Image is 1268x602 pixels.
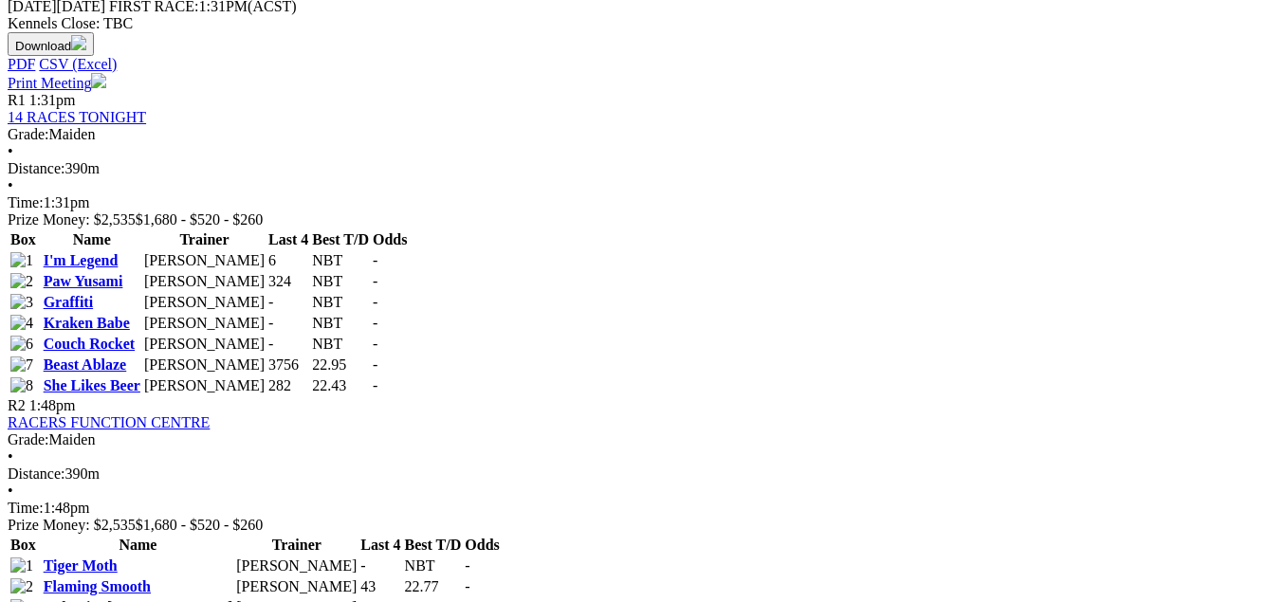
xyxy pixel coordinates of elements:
[44,377,140,393] a: She Likes Beer
[43,536,234,555] th: Name
[8,414,210,430] a: RACERS FUNCTION CENTRE
[8,431,49,447] span: Grade:
[8,431,1260,448] div: Maiden
[8,500,1260,517] div: 1:48pm
[8,448,13,465] span: •
[311,356,370,374] td: 22.95
[464,536,500,555] th: Odds
[143,251,266,270] td: [PERSON_NAME]
[8,397,26,413] span: R2
[465,578,469,594] span: -
[465,557,469,574] span: -
[267,251,309,270] td: 6
[143,293,266,312] td: [PERSON_NAME]
[8,500,44,516] span: Time:
[143,356,266,374] td: [PERSON_NAME]
[10,231,36,247] span: Box
[44,315,130,331] a: Kraken Babe
[359,536,401,555] th: Last 4
[10,294,33,311] img: 3
[311,376,370,395] td: 22.43
[44,273,123,289] a: Paw Yusami
[10,252,33,269] img: 1
[10,578,33,595] img: 2
[404,536,463,555] th: Best T/D
[8,517,1260,534] div: Prize Money: $2,535
[311,293,370,312] td: NBT
[311,272,370,291] td: NBT
[373,336,377,352] span: -
[143,230,266,249] th: Trainer
[44,578,151,594] a: Flaming Smooth
[267,356,309,374] td: 3756
[373,315,377,331] span: -
[8,177,13,193] span: •
[359,556,401,575] td: -
[143,376,266,395] td: [PERSON_NAME]
[8,211,1260,228] div: Prize Money: $2,535
[8,15,1260,32] div: Kennels Close: TBC
[372,230,408,249] th: Odds
[10,537,36,553] span: Box
[44,252,119,268] a: I'm Legend
[267,230,309,249] th: Last 4
[44,336,135,352] a: Couch Rocket
[267,272,309,291] td: 324
[8,109,146,125] a: 14 RACES TONIGHT
[43,230,141,249] th: Name
[359,577,401,596] td: 43
[29,397,76,413] span: 1:48pm
[10,336,33,353] img: 6
[143,272,266,291] td: [PERSON_NAME]
[8,194,44,210] span: Time:
[10,356,33,374] img: 7
[44,557,118,574] a: Tiger Moth
[311,251,370,270] td: NBT
[267,335,309,354] td: -
[267,376,309,395] td: 282
[10,377,33,394] img: 8
[8,160,1260,177] div: 390m
[136,517,264,533] span: $1,680 - $520 - $260
[373,252,377,268] span: -
[373,294,377,310] span: -
[373,273,377,289] span: -
[404,556,463,575] td: NBT
[8,56,1260,73] div: Download
[44,356,127,373] a: Beast Ablaze
[10,557,33,575] img: 1
[235,556,358,575] td: [PERSON_NAME]
[267,314,309,333] td: -
[8,465,64,482] span: Distance:
[311,230,370,249] th: Best T/D
[8,126,49,142] span: Grade:
[143,314,266,333] td: [PERSON_NAME]
[136,211,264,228] span: $1,680 - $520 - $260
[143,335,266,354] td: [PERSON_NAME]
[8,160,64,176] span: Distance:
[8,92,26,108] span: R1
[373,377,377,393] span: -
[8,75,106,91] a: Print Meeting
[311,314,370,333] td: NBT
[8,126,1260,143] div: Maiden
[44,294,93,310] a: Graffiti
[91,73,106,88] img: printer.svg
[235,577,358,596] td: [PERSON_NAME]
[404,577,463,596] td: 22.77
[8,56,35,72] a: PDF
[39,56,117,72] a: CSV (Excel)
[29,92,76,108] span: 1:31pm
[8,194,1260,211] div: 1:31pm
[8,143,13,159] span: •
[8,32,94,56] button: Download
[373,356,377,373] span: -
[71,35,86,50] img: download.svg
[10,315,33,332] img: 4
[235,536,358,555] th: Trainer
[267,293,309,312] td: -
[311,335,370,354] td: NBT
[10,273,33,290] img: 2
[8,465,1260,483] div: 390m
[8,483,13,499] span: •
